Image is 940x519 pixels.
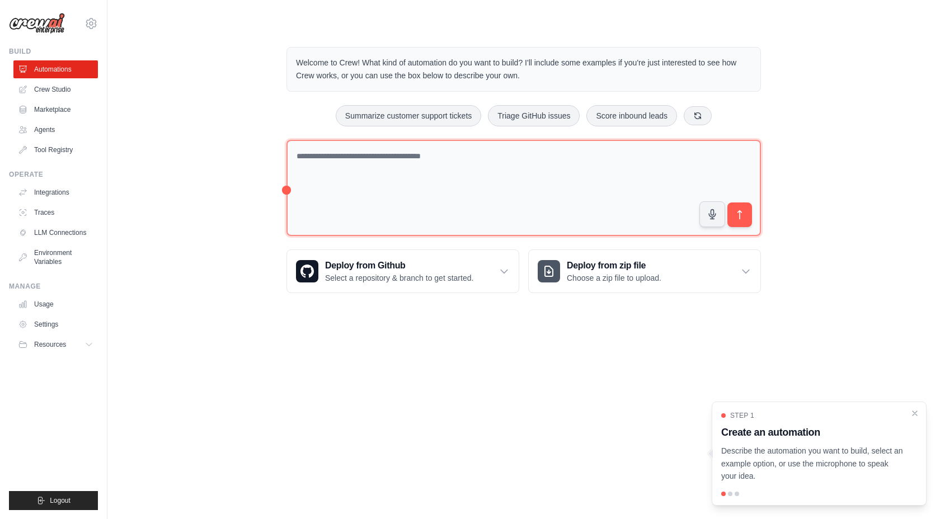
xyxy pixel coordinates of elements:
[13,336,98,353] button: Resources
[13,183,98,201] a: Integrations
[567,259,661,272] h3: Deploy from zip file
[910,409,919,418] button: Close walkthrough
[13,121,98,139] a: Agents
[567,272,661,284] p: Choose a zip file to upload.
[13,60,98,78] a: Automations
[9,13,65,34] img: Logo
[296,56,751,82] p: Welcome to Crew! What kind of automation do you want to build? I'll include some examples if you'...
[50,496,70,505] span: Logout
[325,272,473,284] p: Select a repository & branch to get started.
[13,244,98,271] a: Environment Variables
[488,105,580,126] button: Triage GitHub issues
[336,105,481,126] button: Summarize customer support tickets
[9,491,98,510] button: Logout
[721,445,904,483] p: Describe the automation you want to build, select an example option, or use the microphone to spe...
[13,81,98,98] a: Crew Studio
[13,224,98,242] a: LLM Connections
[13,141,98,159] a: Tool Registry
[13,204,98,221] a: Traces
[586,105,677,126] button: Score inbound leads
[13,295,98,313] a: Usage
[884,465,940,519] iframe: Chat Widget
[34,340,66,349] span: Resources
[9,47,98,56] div: Build
[9,282,98,291] div: Manage
[721,424,904,440] h3: Create an automation
[730,411,754,420] span: Step 1
[13,315,98,333] a: Settings
[13,101,98,119] a: Marketplace
[325,259,473,272] h3: Deploy from Github
[9,170,98,179] div: Operate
